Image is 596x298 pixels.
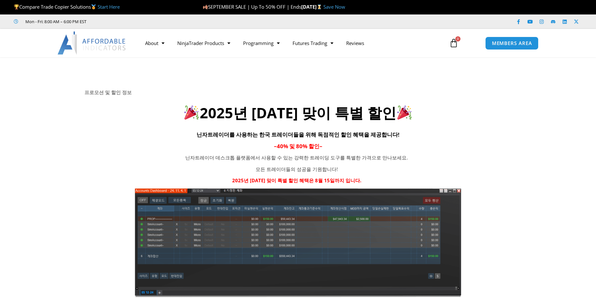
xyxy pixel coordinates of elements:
[134,187,462,297] img: KoreanTranslation | Affordable Indicators – NinjaTrader
[492,41,532,46] span: MEMBERS AREA
[237,36,286,50] a: Programming
[301,4,323,10] strong: [DATE]
[24,18,86,25] span: Mon - Fri: 8:00 AM – 6:00 PM EST
[139,36,171,50] a: About
[320,142,322,150] span: –
[14,4,120,10] span: Compare Trade Copier Solutions
[277,142,320,150] span: 40% 및 80% 할인
[340,36,371,50] a: Reviews
[91,5,96,9] img: 🥇
[397,105,412,120] img: 🎉
[165,165,429,174] p: 모든 트레이더들의 성공을 기원합니다!
[171,36,237,50] a: NinjaTrader Products
[274,142,277,150] span: –
[139,36,442,50] nav: Menu
[203,5,208,9] img: 🍂
[57,32,127,55] img: LogoAI | Affordable Indicators – NinjaTrader
[184,105,199,120] img: 🎉
[165,153,429,162] p: 닌자트레이더 데스크톱 플랫폼에서 사용할 수 있는 강력한 트레이딩 도구를 특별한 가격으로 만나보세요.
[95,18,192,25] iframe: Customer reviews powered by Trustpilot
[84,104,512,122] h2: 2025년 [DATE] 맞이 특별 할인
[286,36,340,50] a: Futures Trading
[485,37,539,50] a: MEMBERS AREA
[14,5,19,9] img: 🏆
[197,131,399,138] span: 닌자트레이더를 사용하는 한국 트레이더들을 위해 독점적인 할인 혜택을 제공합니다!
[84,89,512,95] h6: 프로모션 및 할인 정보
[203,4,301,10] span: SEPTEMBER SALE | Up To 50% OFF | Ends
[440,34,468,52] a: 0
[98,4,120,10] a: Start Here
[455,36,460,41] span: 0
[317,5,322,9] img: ⌛
[323,4,345,10] a: Save Now
[232,177,361,184] strong: 2025년 [DATE] 맞이 특별 할인 혜택은 8월 15일까지 입니다.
